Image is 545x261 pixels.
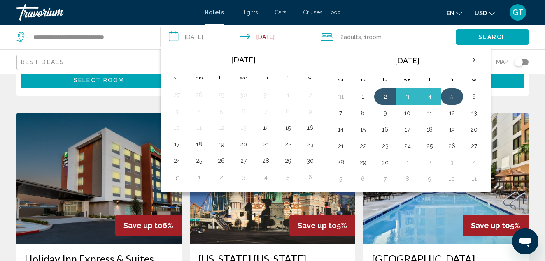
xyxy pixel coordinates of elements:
[188,51,299,69] th: [DATE]
[445,173,459,185] button: Day 10
[423,107,436,119] button: Day 11
[334,91,347,102] button: Day 31
[193,155,206,166] button: Day 25
[334,157,347,168] button: Day 28
[237,155,250,166] button: Day 27
[379,107,392,119] button: Day 9
[423,140,436,152] button: Day 25
[240,9,258,16] span: Flights
[215,106,228,117] button: Day 5
[379,173,392,185] button: Day 7
[161,25,313,49] button: Check-in date: Sep 2, 2025 Check-out date: Sep 5, 2025
[16,4,196,21] a: Travorium
[475,10,487,16] span: USD
[193,139,206,150] button: Day 18
[170,139,184,150] button: Day 17
[304,106,317,117] button: Day 9
[401,124,414,135] button: Day 17
[237,171,250,183] button: Day 3
[237,139,250,150] button: Day 20
[445,157,459,168] button: Day 3
[21,59,64,65] span: Best Deals
[352,51,463,70] th: [DATE]
[379,140,392,152] button: Day 23
[259,171,272,183] button: Day 4
[468,124,481,135] button: Day 20
[423,157,436,168] button: Day 2
[447,7,462,19] button: Change language
[170,122,184,134] button: Day 10
[401,140,414,152] button: Day 24
[304,171,317,183] button: Day 6
[282,155,295,166] button: Day 29
[507,4,529,21] button: User Menu
[237,122,250,134] button: Day 13
[334,107,347,119] button: Day 7
[344,34,361,40] span: Adults
[334,124,347,135] button: Day 14
[401,157,414,168] button: Day 1
[379,157,392,168] button: Day 30
[334,173,347,185] button: Day 5
[303,9,323,16] a: Cruises
[304,89,317,101] button: Day 2
[445,91,459,102] button: Day 5
[282,122,295,134] button: Day 15
[356,173,370,185] button: Day 6
[445,107,459,119] button: Day 12
[237,89,250,101] button: Day 30
[334,140,347,152] button: Day 21
[423,173,436,185] button: Day 9
[463,51,485,69] button: Next month
[496,56,508,68] span: Map
[282,139,295,150] button: Day 22
[468,157,481,168] button: Day 4
[282,89,295,101] button: Day 1
[298,221,337,230] span: Save up to
[74,77,124,84] span: Select Room
[215,122,228,134] button: Day 12
[170,171,184,183] button: Day 31
[215,89,228,101] button: Day 29
[170,106,184,117] button: Day 3
[21,72,177,88] button: Select Room
[468,91,481,102] button: Day 6
[512,228,538,254] iframe: Button to launch messaging window
[21,59,179,66] mat-select: Sort by
[259,155,272,166] button: Day 28
[445,140,459,152] button: Day 26
[456,29,529,44] button: Search
[379,91,392,102] button: Day 2
[259,139,272,150] button: Day 21
[205,9,224,16] a: Hotels
[282,171,295,183] button: Day 5
[478,34,507,41] span: Search
[356,124,370,135] button: Day 15
[401,107,414,119] button: Day 10
[447,10,454,16] span: en
[331,6,340,19] button: Extra navigation items
[215,171,228,183] button: Day 2
[170,89,184,101] button: Day 27
[275,9,286,16] a: Cars
[508,58,529,66] button: Toggle map
[259,89,272,101] button: Day 31
[356,107,370,119] button: Day 8
[237,106,250,117] button: Day 6
[423,91,436,102] button: Day 4
[304,155,317,166] button: Day 30
[304,139,317,150] button: Day 23
[215,155,228,166] button: Day 26
[340,31,361,43] span: 2
[193,89,206,101] button: Day 28
[468,173,481,185] button: Day 11
[475,7,495,19] button: Change currency
[16,113,182,244] img: Hotel image
[423,124,436,135] button: Day 18
[468,140,481,152] button: Day 27
[463,215,529,236] div: 5%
